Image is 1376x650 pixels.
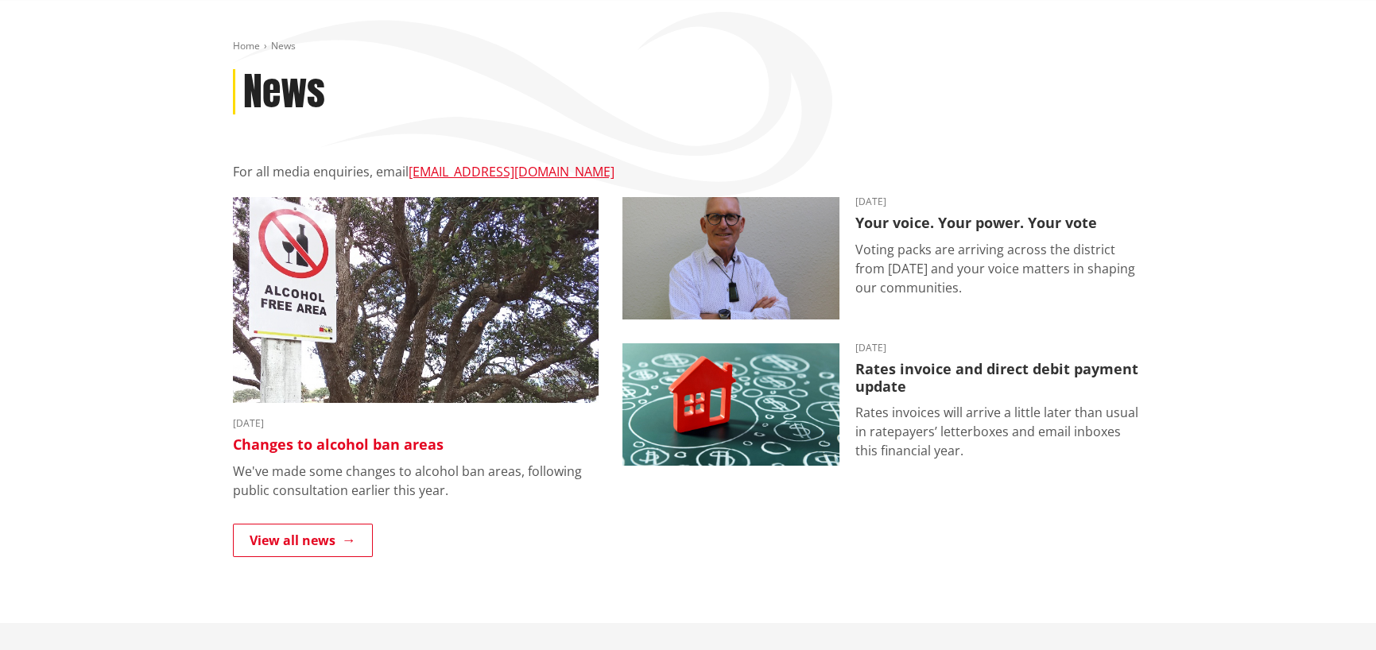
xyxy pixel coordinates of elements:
[855,403,1144,460] p: Rates invoices will arrive a little later than usual in ratepayers’ letterboxes and email inboxes...
[233,462,599,500] p: We've made some changes to alcohol ban areas, following public consultation earlier this year.
[855,343,1144,353] time: [DATE]
[1303,583,1360,640] iframe: Messenger Launcher
[233,436,599,454] h3: Changes to alcohol ban areas
[855,361,1144,395] h3: Rates invoice and direct debit payment update
[233,197,599,499] a: [DATE] Changes to alcohol ban areas We've made some changes to alcohol ban areas, following publi...
[243,69,325,115] h1: News
[233,419,599,428] time: [DATE]
[622,197,1144,319] a: [DATE] Your voice. Your power. Your vote Voting packs are arriving across the district from [DATE...
[409,163,614,180] a: [EMAIL_ADDRESS][DOMAIN_NAME]
[622,343,1144,466] a: [DATE] Rates invoice and direct debit payment update Rates invoices will arrive a little later th...
[233,39,260,52] a: Home
[855,197,1144,207] time: [DATE]
[233,162,1144,181] p: For all media enquiries, email
[855,240,1144,297] p: Voting packs are arriving across the district from [DATE] and your voice matters in shaping our c...
[855,215,1144,232] h3: Your voice. Your power. Your vote
[271,39,296,52] span: News
[233,524,373,557] a: View all news
[233,197,599,403] img: Alcohol Control Bylaw adopted - August 2025 (2)
[622,343,839,466] img: rates image
[233,40,1144,53] nav: breadcrumb
[622,197,839,319] img: Craig Hobbs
